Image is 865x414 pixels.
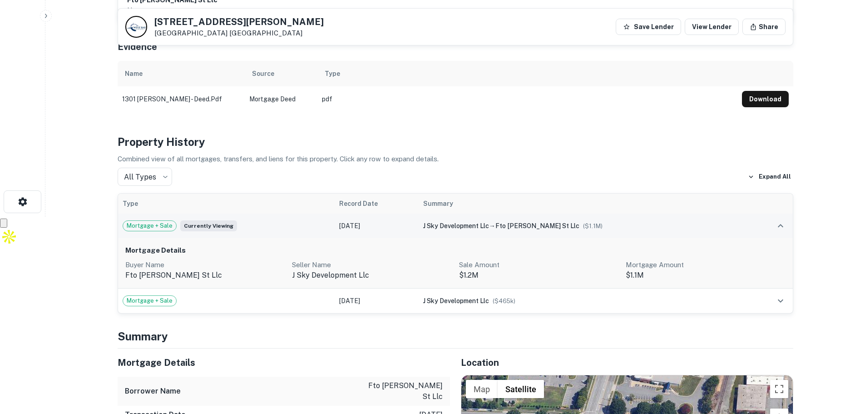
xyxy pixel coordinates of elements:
p: $1.1M [626,270,786,281]
th: Record Date [335,194,418,214]
button: Show street map [466,380,498,398]
iframe: Chat Widget [820,341,865,385]
h5: Evidence [118,40,157,54]
td: [DATE] [335,214,418,238]
button: Save Lender [616,19,681,35]
td: pdf [317,86,737,112]
p: Seller Name [292,259,452,270]
p: j sky development llc [292,270,452,281]
div: Type [325,68,340,79]
button: Download [742,91,789,107]
a: View Lender [685,19,739,35]
button: Expand All [746,170,793,184]
td: Mortgage Deed [245,86,317,112]
div: scrollable content [118,61,793,112]
h6: Borrower Name [125,386,181,397]
span: ($ 465k ) [493,298,515,304]
a: [GEOGRAPHIC_DATA] [229,29,302,37]
p: Sale Amount [459,259,619,270]
p: Buyer Name [125,259,285,270]
div: All Types [118,168,172,186]
button: Share [742,19,786,35]
p: Combined view of all mortgages, transfers, and liens for this property. Click any row to expand d... [118,154,793,165]
div: Source [252,68,274,79]
td: 1301 [PERSON_NAME] - deed.pdf [118,86,245,112]
td: [DATE] [335,289,418,313]
button: Toggle fullscreen view [770,380,788,398]
th: Type [118,194,335,214]
h4: Summary [118,328,793,344]
th: Name [118,61,245,86]
p: fto [PERSON_NAME] st llc [361,380,443,402]
span: j sky development llc [423,297,489,304]
p: nc [127,5,217,16]
th: Source [245,61,317,86]
p: [GEOGRAPHIC_DATA] [154,29,324,37]
h4: Property History [118,134,793,150]
div: Name [125,68,143,79]
span: Mortgage + Sale [123,296,176,305]
p: Mortgage Amount [626,259,786,270]
button: expand row [773,293,788,309]
p: fto [PERSON_NAME] st llc [125,270,285,281]
h6: Mortgage Details [125,245,786,256]
th: Summary [419,194,750,214]
h5: [STREET_ADDRESS][PERSON_NAME] [154,17,324,26]
h5: Mortgage Details [118,356,450,369]
h5: Location [461,356,793,369]
p: $1.2M [459,270,619,281]
th: Type [317,61,737,86]
button: Show satellite imagery [498,380,544,398]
